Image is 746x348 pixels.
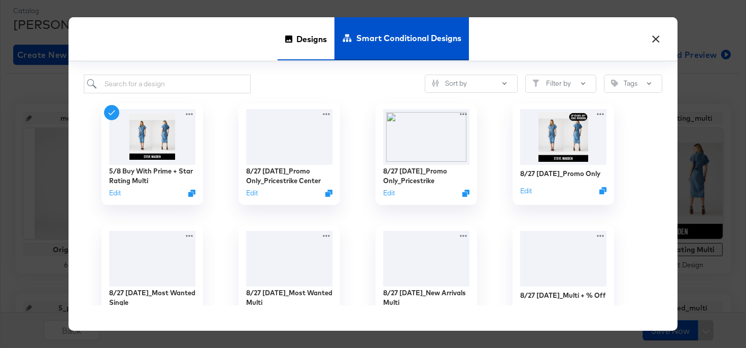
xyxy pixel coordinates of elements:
[532,80,539,87] svg: Filter
[520,169,600,179] div: 8/27 [DATE]_Promo Only
[356,16,461,60] span: Smart Conditional Designs
[101,103,203,205] div: 5/8 Buy With Prime + Star Rating MultiEditDuplicate
[383,166,469,185] div: 8/27 [DATE]_Promo Only_Pricestrike
[599,187,606,194] svg: Duplicate
[383,188,395,198] button: Edit
[239,225,340,327] div: 8/27 [DATE]_Most Wanted Multi
[383,288,469,307] div: 8/27 [DATE]_New Arrivals Multi
[520,109,606,165] img: EMJwd3I8pRaI_e7FdX3i8Q.jpg
[376,103,477,205] div: 8/27 [DATE]_Promo Only_PricestrikeEditDuplicate
[325,190,332,197] svg: Duplicate
[383,109,469,165] img: fl_layer_apply%2Cg_north_west%2
[376,225,477,327] div: 8/27 [DATE]_New Arrivals Multi
[425,75,518,93] button: SlidersSort by
[611,80,618,87] svg: Tag
[246,288,332,307] div: 8/27 [DATE]_Most Wanted Multi
[525,75,596,93] button: FilterFilter by
[513,103,614,205] div: 8/27 [DATE]_Promo OnlyEditDuplicate
[109,188,121,198] button: Edit
[604,75,662,93] button: TagTags
[84,75,251,93] input: Search for a design
[246,166,332,185] div: 8/27 [DATE]_Promo Only_Pricestrike Center
[520,291,606,300] div: 8/27 [DATE]_Multi + % Off
[109,288,195,307] div: 8/27 [DATE]_Most Wanted Single
[239,103,340,205] div: 8/27 [DATE]_Promo Only_Pricestrike CenterEditDuplicate
[246,109,332,165] img: l_artefacts:FmRXcj28UEq9ff
[109,109,195,165] img: 1gNfPMJh_UhNNRv2BICPaQ.jpg
[296,17,327,61] span: Designs
[432,80,439,87] svg: Sliders
[188,190,195,197] svg: Duplicate
[109,166,195,185] div: 5/8 Buy With Prime + Star Rating Multi
[101,225,203,327] div: 8/27 [DATE]_Most Wanted Single
[513,225,614,327] div: 8/27 [DATE]_Multi + % Off
[462,190,469,197] svg: Duplicate
[246,188,258,198] button: Edit
[647,27,665,46] button: ×
[520,186,532,196] button: Edit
